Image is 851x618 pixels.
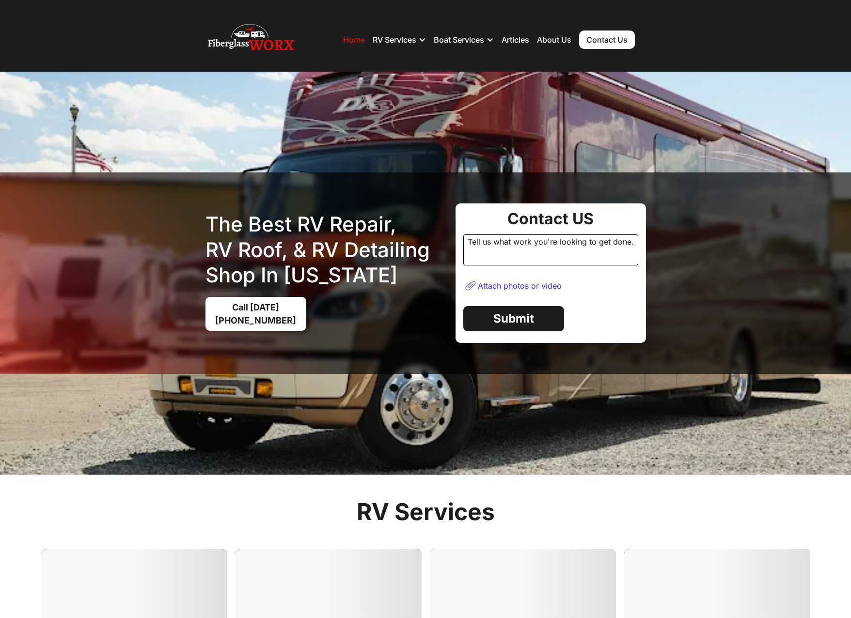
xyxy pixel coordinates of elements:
[205,212,448,288] h1: The best RV Repair, RV Roof, & RV Detailing Shop in [US_STATE]
[478,281,562,291] div: Attach photos or video
[205,297,306,331] a: Call [DATE][PHONE_NUMBER]
[463,234,638,265] div: Tell us what work you're looking to get done.
[434,35,484,45] div: Boat Services
[463,211,638,227] div: Contact US
[373,25,426,54] div: RV Services
[579,31,635,49] a: Contact Us
[537,35,571,45] a: About Us
[434,25,494,54] div: Boat Services
[357,498,495,526] h2: RV Services
[343,35,365,45] a: Home
[373,35,416,45] div: RV Services
[208,20,294,59] img: Fiberglass WorX – RV Repair, RV Roof & RV Detailing
[502,35,529,45] a: Articles
[463,306,564,331] a: Submit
